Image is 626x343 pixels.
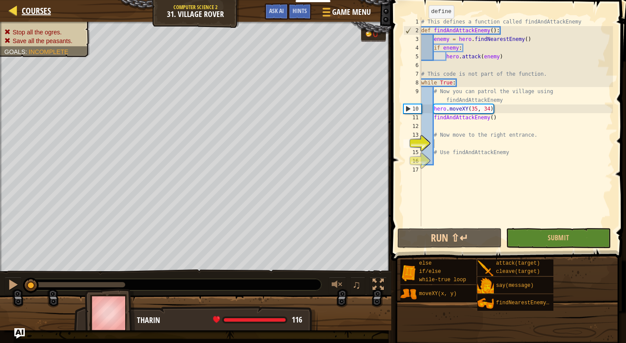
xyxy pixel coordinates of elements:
[403,165,421,174] div: 17
[4,277,22,295] button: ⌘ + P: Pause
[403,113,421,122] div: 11
[13,37,73,44] span: Save all the peasants.
[419,269,441,275] span: if/else
[403,122,421,131] div: 12
[403,17,421,26] div: 1
[29,48,68,55] span: Incomplete
[350,277,365,295] button: ♫
[403,52,421,61] div: 5
[332,7,371,18] span: Game Menu
[419,291,456,297] span: moveXY(x, y)
[403,131,421,139] div: 13
[14,328,25,339] button: Ask AI
[352,278,361,291] span: ♫
[213,316,302,324] div: health: 116 / 116
[400,265,417,281] img: portrait.png
[403,87,421,104] div: 9
[548,233,569,242] span: Submit
[316,3,376,24] button: Game Menu
[496,269,540,275] span: cleave(target)
[25,48,29,55] span: :
[85,289,135,337] img: thang_avatar_frame.png
[265,3,288,20] button: Ask AI
[13,29,62,36] span: Stop all the ogres.
[403,157,421,165] div: 16
[496,260,540,266] span: attack(target)
[404,104,421,113] div: 10
[403,70,421,78] div: 7
[17,5,51,17] a: Courses
[4,37,83,45] li: Save all the peasants.
[293,7,307,15] span: Hints
[269,7,284,15] span: Ask AI
[137,315,309,326] div: Tharin
[373,30,382,38] div: 0
[403,78,421,87] div: 8
[329,277,346,295] button: Adjust volume
[431,8,452,15] code: define
[477,260,494,277] img: portrait.png
[403,35,421,44] div: 3
[496,300,553,306] span: findNearestEnemy()
[22,5,51,17] span: Courses
[419,260,432,266] span: else
[4,28,83,37] li: Stop all the ogres.
[4,48,25,55] span: Goals
[397,228,502,248] button: Run ⇧↵
[403,61,421,70] div: 6
[477,278,494,294] img: portrait.png
[361,27,386,42] div: Team 'humans' has 0 gold.
[404,26,421,35] div: 2
[477,295,494,312] img: portrait.png
[506,228,610,248] button: Submit
[403,139,421,148] div: 14
[496,282,533,289] span: say(message)
[370,277,387,295] button: Toggle fullscreen
[292,314,302,325] span: 116
[403,44,421,52] div: 4
[400,286,417,303] img: portrait.png
[403,148,421,157] div: 15
[419,277,466,283] span: while-true loop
